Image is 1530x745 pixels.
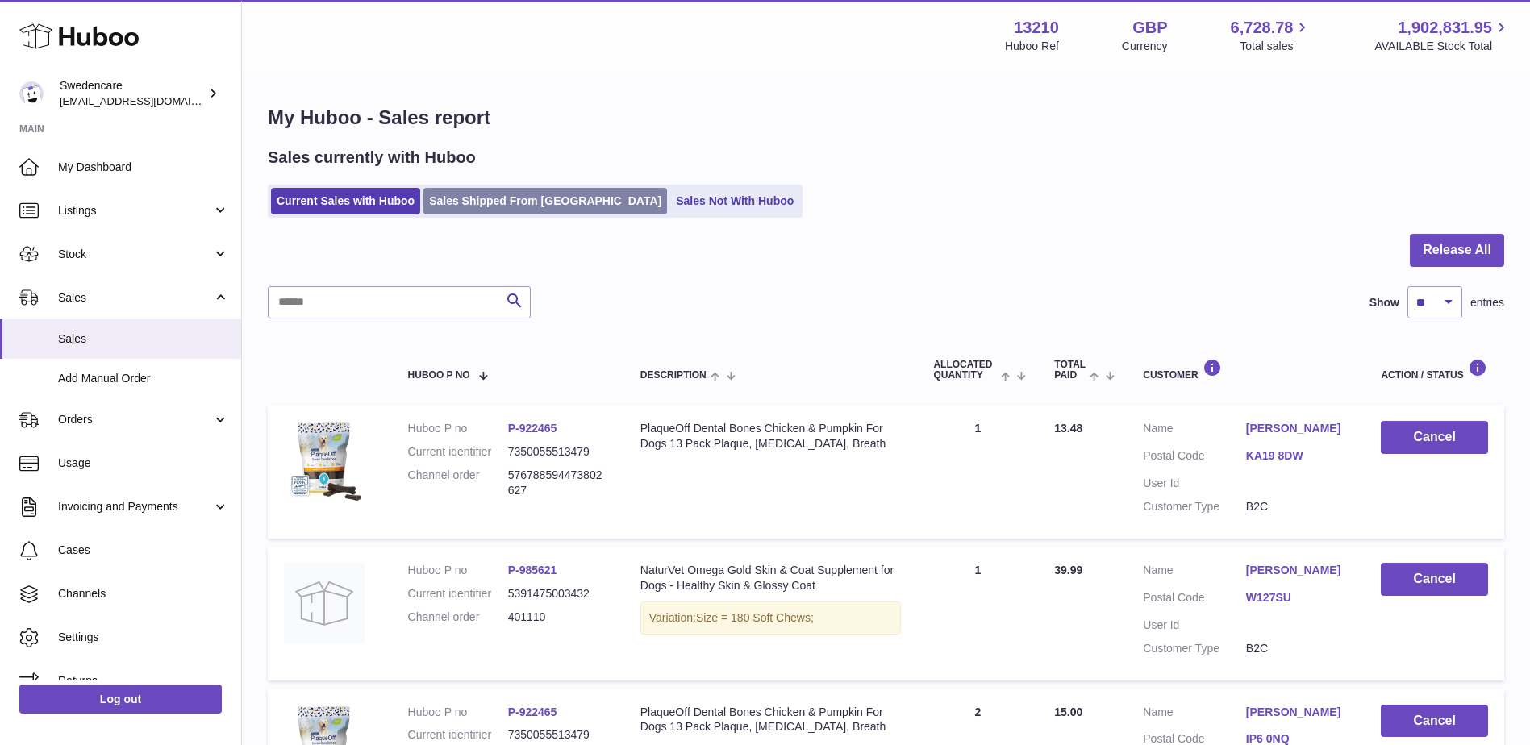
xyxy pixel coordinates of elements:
[508,586,608,601] dd: 5391475003432
[1054,564,1082,576] span: 39.99
[408,727,508,743] dt: Current identifier
[1143,499,1246,514] dt: Customer Type
[508,564,557,576] a: P-985621
[1143,705,1246,724] dt: Name
[508,727,608,743] dd: 7350055513479
[1369,295,1399,310] label: Show
[408,586,508,601] dt: Current identifier
[1231,17,1312,54] a: 6,728.78 Total sales
[60,78,205,109] div: Swedencare
[19,81,44,106] img: gemma.horsfield@swedencare.co.uk
[284,421,365,502] img: $_57.JPG
[1231,17,1294,39] span: 6,728.78
[1246,705,1349,720] a: [PERSON_NAME]
[1122,39,1168,54] div: Currency
[1381,421,1488,454] button: Cancel
[58,247,212,262] span: Stock
[58,630,229,645] span: Settings
[508,610,608,625] dd: 401110
[640,563,902,593] div: NaturVet Omega Gold Skin & Coat Supplement for Dogs - Healthy Skin & Glossy Coat
[1246,421,1349,436] a: [PERSON_NAME]
[58,499,212,514] span: Invoicing and Payments
[1054,705,1082,718] span: 15.00
[1246,590,1349,606] a: W127SU
[58,203,212,219] span: Listings
[271,188,420,214] a: Current Sales with Huboo
[1410,234,1504,267] button: Release All
[1246,563,1349,578] a: [PERSON_NAME]
[408,705,508,720] dt: Huboo P no
[670,188,799,214] a: Sales Not With Huboo
[408,370,470,381] span: Huboo P no
[1381,705,1488,738] button: Cancel
[1381,563,1488,596] button: Cancel
[640,601,902,635] div: Variation:
[508,422,557,435] a: P-922465
[58,673,229,689] span: Returns
[1470,295,1504,310] span: entries
[284,563,365,643] img: no-photo.jpg
[1054,360,1086,381] span: Total paid
[58,412,212,427] span: Orders
[1143,590,1246,610] dt: Postal Code
[58,290,212,306] span: Sales
[408,421,508,436] dt: Huboo P no
[640,705,902,735] div: PlaqueOff Dental Bones Chicken & Pumpkin For Dogs 13 Pack Plaque, [MEDICAL_DATA], Breath
[1143,618,1246,633] dt: User Id
[1005,39,1059,54] div: Huboo Ref
[58,371,229,386] span: Add Manual Order
[19,685,222,714] a: Log out
[408,563,508,578] dt: Huboo P no
[1246,499,1349,514] dd: B2C
[508,444,608,460] dd: 7350055513479
[268,105,1504,131] h1: My Huboo - Sales report
[58,160,229,175] span: My Dashboard
[1381,359,1488,381] div: Action / Status
[640,370,707,381] span: Description
[58,456,229,471] span: Usage
[408,610,508,625] dt: Channel order
[1143,359,1349,381] div: Customer
[1014,17,1059,39] strong: 13210
[58,586,229,601] span: Channels
[1143,421,1246,440] dt: Name
[1240,39,1311,54] span: Total sales
[60,94,237,107] span: [EMAIL_ADDRESS][DOMAIN_NAME]
[1374,17,1511,54] a: 1,902,831.95 AVAILABLE Stock Total
[696,611,814,624] span: Size = 180 Soft Chews;
[1132,17,1167,39] strong: GBP
[933,360,996,381] span: ALLOCATED Quantity
[58,331,229,347] span: Sales
[917,405,1038,539] td: 1
[1398,17,1492,39] span: 1,902,831.95
[917,547,1038,680] td: 1
[268,147,476,169] h2: Sales currently with Huboo
[408,444,508,460] dt: Current identifier
[1054,422,1082,435] span: 13.48
[508,705,557,718] a: P-922465
[1143,448,1246,468] dt: Postal Code
[1143,563,1246,582] dt: Name
[508,468,608,498] dd: 576788594473802627
[1246,641,1349,656] dd: B2C
[408,468,508,498] dt: Channel order
[423,188,667,214] a: Sales Shipped From [GEOGRAPHIC_DATA]
[640,421,902,452] div: PlaqueOff Dental Bones Chicken & Pumpkin For Dogs 13 Pack Plaque, [MEDICAL_DATA], Breath
[1246,448,1349,464] a: KA19 8DW
[1143,641,1246,656] dt: Customer Type
[58,543,229,558] span: Cases
[1374,39,1511,54] span: AVAILABLE Stock Total
[1143,476,1246,491] dt: User Id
